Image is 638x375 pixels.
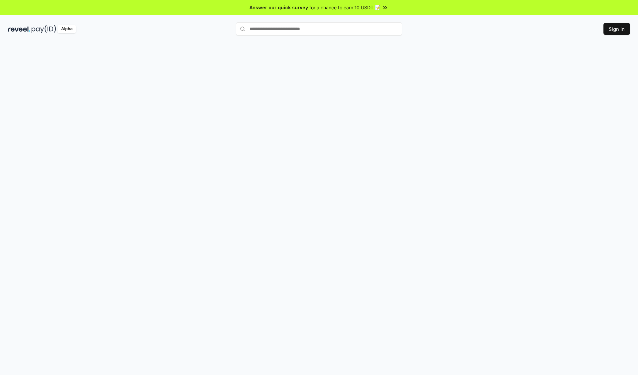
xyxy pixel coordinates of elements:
div: Alpha [57,25,76,33]
button: Sign In [603,23,630,35]
img: pay_id [32,25,56,33]
span: Answer our quick survey [250,4,308,11]
span: for a chance to earn 10 USDT 📝 [309,4,380,11]
img: reveel_dark [8,25,30,33]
